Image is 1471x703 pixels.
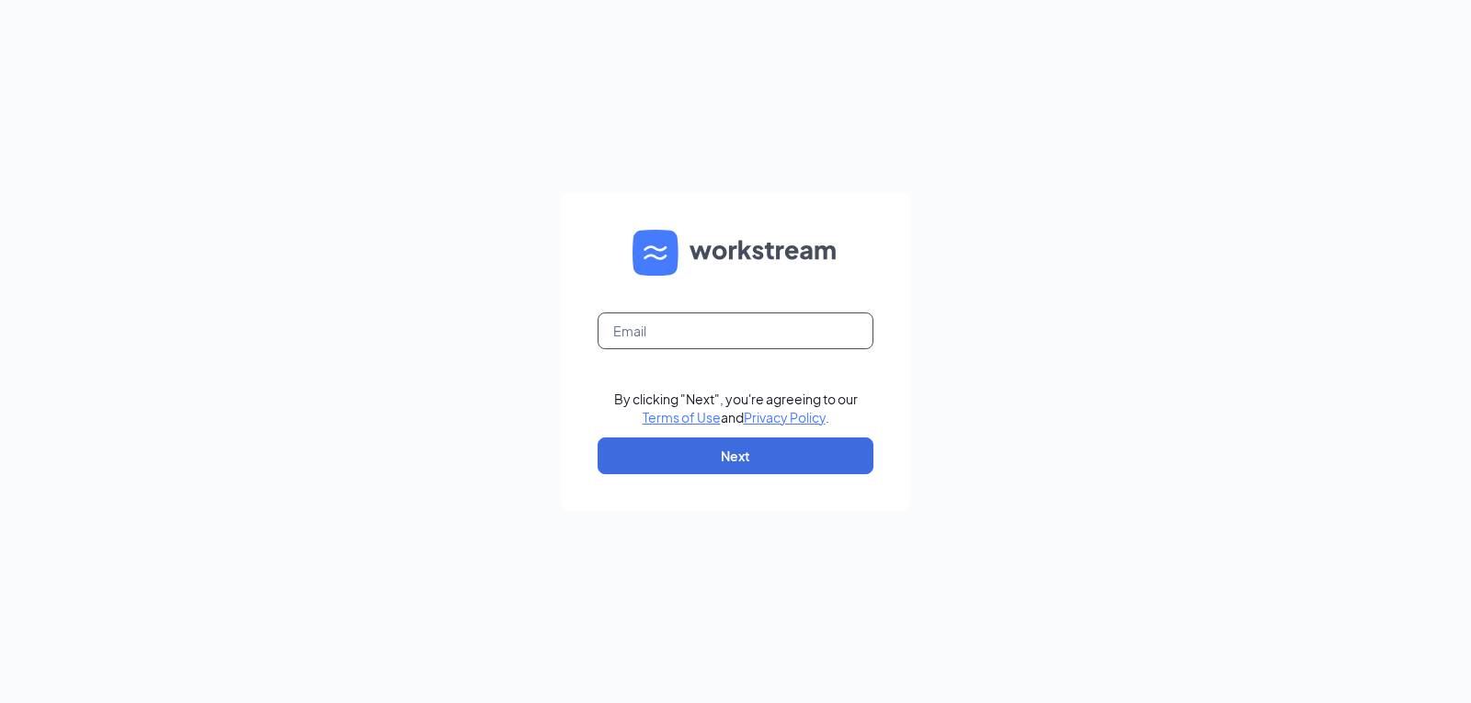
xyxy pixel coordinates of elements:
input: Email [598,312,873,349]
button: Next [598,437,873,474]
div: By clicking "Next", you're agreeing to our and . [614,390,858,426]
img: WS logo and Workstream text [633,230,838,276]
a: Privacy Policy [744,409,826,425]
a: Terms of Use [643,409,721,425]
